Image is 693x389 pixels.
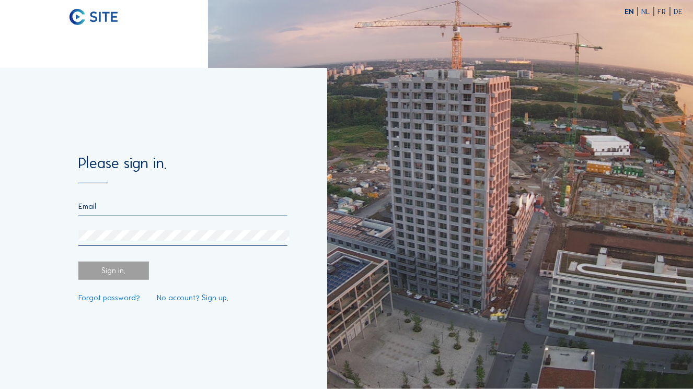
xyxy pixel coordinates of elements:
[78,202,287,211] input: Email
[674,8,683,16] div: DE
[625,8,638,16] div: EN
[70,9,118,25] img: C-SITE logo
[157,294,229,302] a: No account? Sign up.
[642,8,655,16] div: NL
[658,8,671,16] div: FR
[78,156,287,183] div: Please sign in.
[78,294,140,302] a: Forgot password?
[78,262,149,280] div: Sign in.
